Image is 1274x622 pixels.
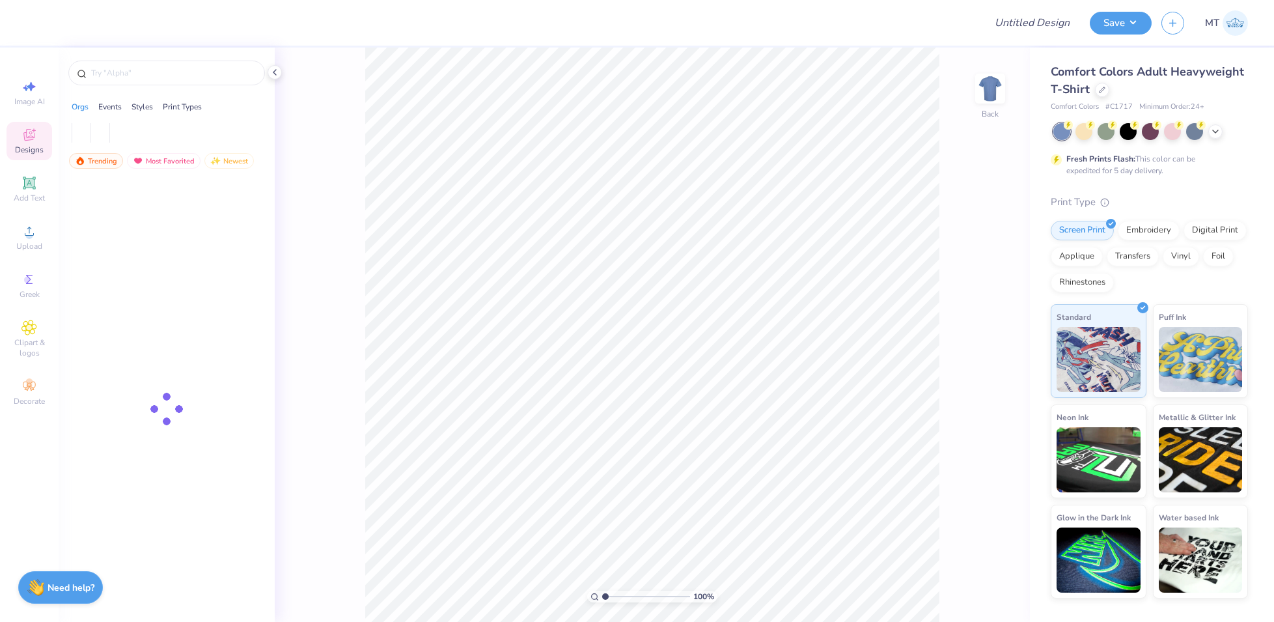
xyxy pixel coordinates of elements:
span: Neon Ink [1057,410,1088,424]
span: Comfort Colors Adult Heavyweight T-Shirt [1051,64,1244,97]
span: Image AI [14,96,45,107]
img: Standard [1057,327,1141,392]
div: Styles [132,101,153,113]
span: Glow in the Dark Ink [1057,511,1131,524]
div: Vinyl [1163,247,1199,266]
img: most_fav.gif [133,156,143,165]
button: Save [1090,12,1152,35]
div: This color can be expedited for 5 day delivery. [1066,153,1226,177]
strong: Need help? [48,582,94,594]
img: Puff Ink [1159,327,1243,392]
img: Michelle Tapire [1223,10,1248,36]
img: Back [977,76,1003,102]
div: Newest [204,153,254,169]
span: Puff Ink [1159,310,1186,324]
img: Metallic & Glitter Ink [1159,427,1243,492]
input: Untitled Design [984,10,1080,36]
div: Back [982,108,999,120]
div: Rhinestones [1051,273,1114,292]
span: Minimum Order: 24 + [1139,102,1204,113]
span: Decorate [14,396,45,406]
span: Designs [15,145,44,155]
div: Print Types [163,101,202,113]
div: Applique [1051,247,1103,266]
span: Metallic & Glitter Ink [1159,410,1236,424]
span: Add Text [14,193,45,203]
span: Greek [20,289,40,300]
span: Clipart & logos [7,337,52,358]
img: trending.gif [75,156,85,165]
span: 100 % [693,591,714,602]
input: Try "Alpha" [90,66,256,79]
span: Standard [1057,310,1091,324]
div: Embroidery [1118,221,1180,240]
strong: Fresh Prints Flash: [1066,154,1135,164]
div: Transfers [1107,247,1159,266]
span: Comfort Colors [1051,102,1099,113]
img: Neon Ink [1057,427,1141,492]
div: Digital Print [1184,221,1247,240]
div: Orgs [72,101,89,113]
div: Print Type [1051,195,1248,210]
div: Events [98,101,122,113]
div: Screen Print [1051,221,1114,240]
span: MT [1205,16,1219,31]
a: MT [1205,10,1248,36]
div: Most Favorited [127,153,201,169]
img: Newest.gif [210,156,221,165]
span: Water based Ink [1159,511,1219,524]
img: Glow in the Dark Ink [1057,528,1141,593]
span: Upload [16,241,42,251]
img: Water based Ink [1159,528,1243,593]
div: Trending [69,153,123,169]
div: Foil [1203,247,1234,266]
span: # C1717 [1105,102,1133,113]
